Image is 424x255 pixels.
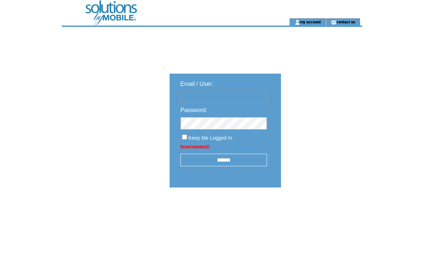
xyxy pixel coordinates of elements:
[180,81,213,87] span: Email / User:
[180,107,207,113] span: Password:
[295,19,300,25] img: account_icon.gif
[331,19,336,25] img: contact_us_icon.gif
[188,135,232,141] span: Keep Me Logged In
[336,19,355,24] a: contact us
[300,19,321,24] a: my account
[302,205,338,214] img: transparent.png
[180,144,209,148] a: Forgot password?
